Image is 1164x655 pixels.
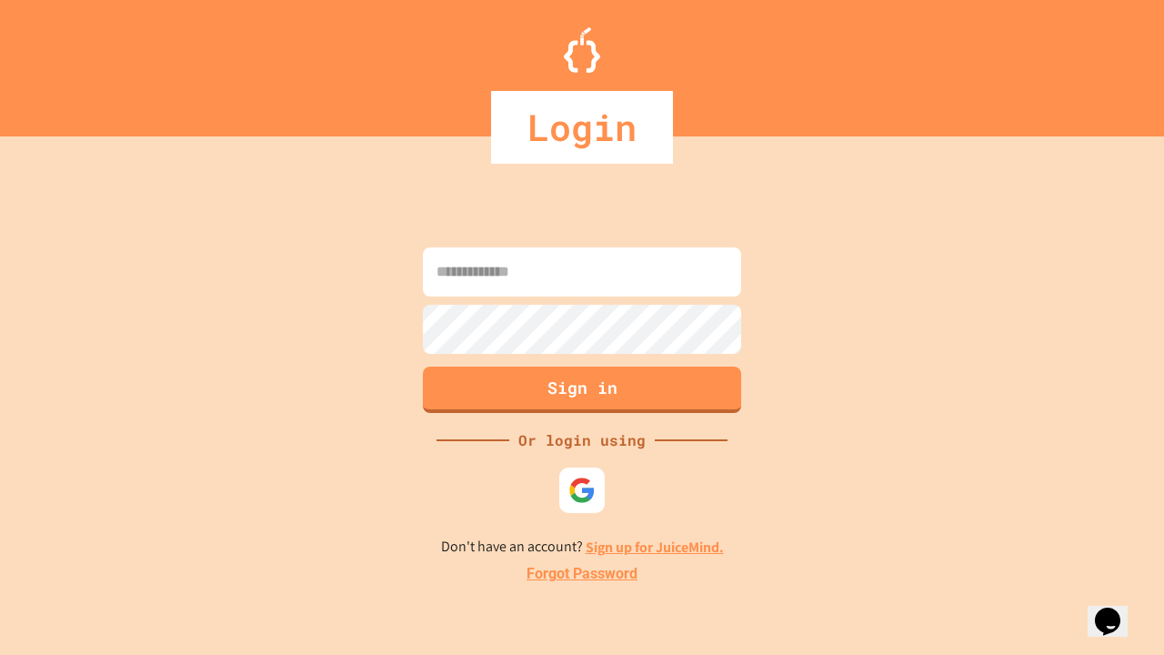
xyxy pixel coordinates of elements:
[491,91,673,164] div: Login
[568,477,596,504] img: google-icon.svg
[527,563,637,585] a: Forgot Password
[509,429,655,451] div: Or login using
[441,536,724,559] p: Don't have an account?
[423,367,741,413] button: Sign in
[1088,582,1146,637] iframe: chat widget
[586,538,724,557] a: Sign up for JuiceMind.
[1013,503,1146,580] iframe: chat widget
[564,27,600,73] img: Logo.svg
